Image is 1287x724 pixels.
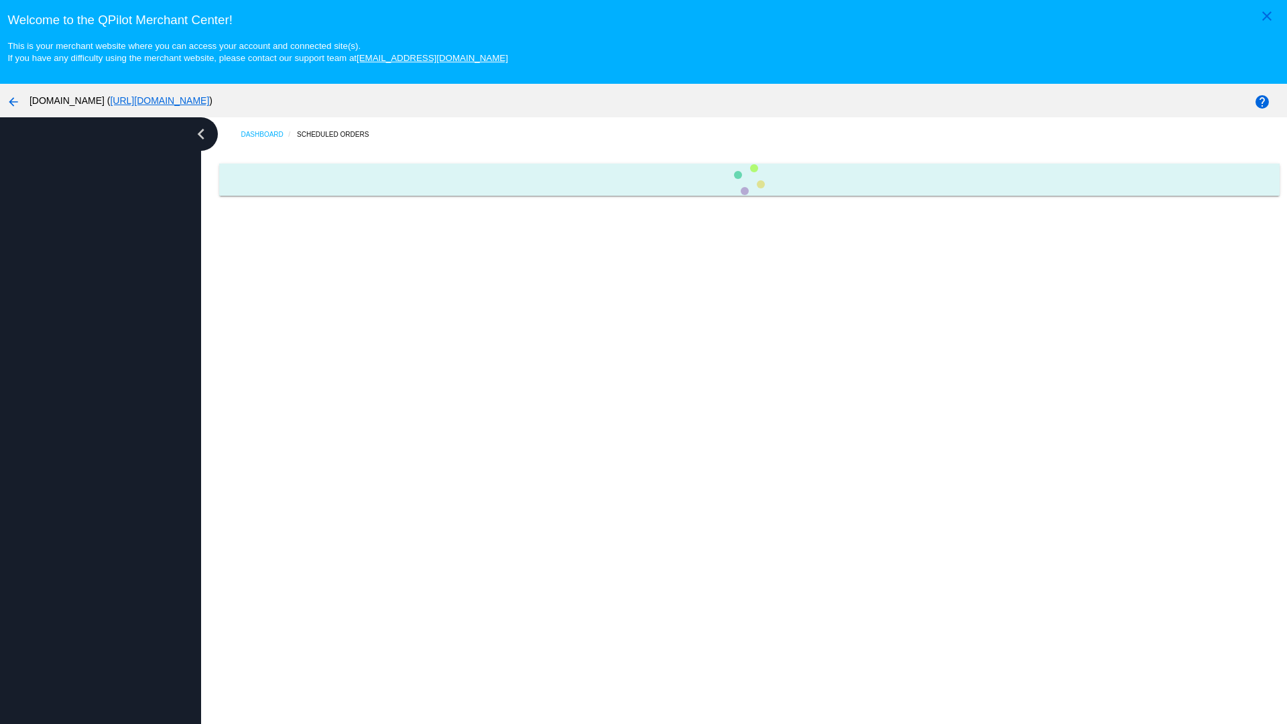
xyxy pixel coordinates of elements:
[1259,8,1275,24] mat-icon: close
[1254,94,1270,110] mat-icon: help
[190,123,212,145] i: chevron_left
[7,13,1279,27] h3: Welcome to the QPilot Merchant Center!
[29,95,212,106] span: [DOMAIN_NAME] ( )
[110,95,209,106] a: [URL][DOMAIN_NAME]
[7,41,507,63] small: This is your merchant website where you can access your account and connected site(s). If you hav...
[5,94,21,110] mat-icon: arrow_back
[241,124,297,145] a: Dashboard
[357,53,508,63] a: [EMAIL_ADDRESS][DOMAIN_NAME]
[297,124,381,145] a: Scheduled Orders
